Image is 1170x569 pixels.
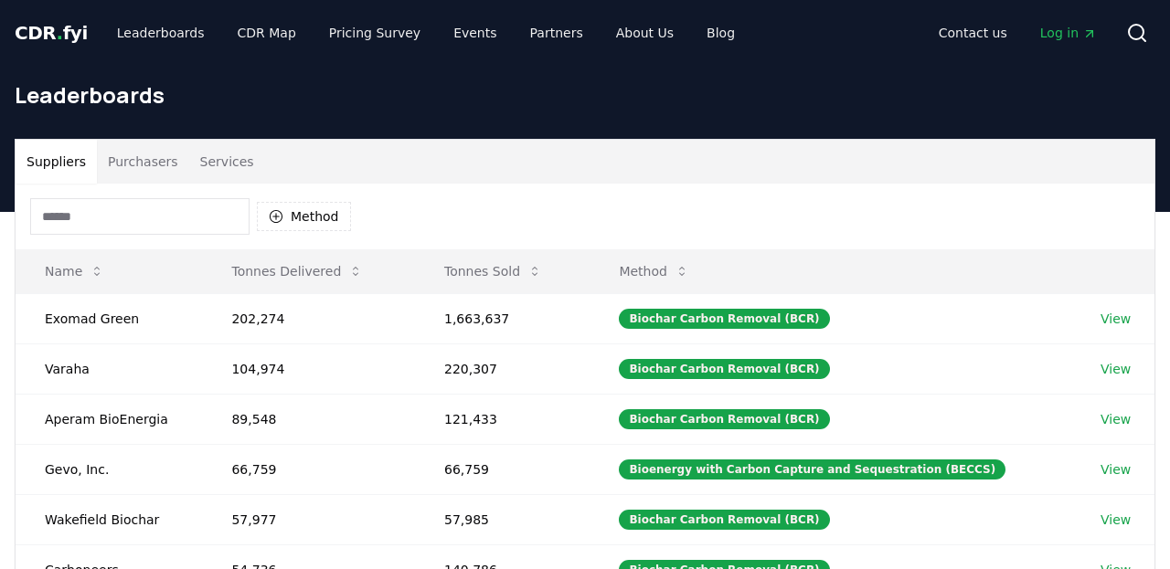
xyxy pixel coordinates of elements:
a: Log in [1026,16,1111,49]
td: Varaha [16,343,202,394]
div: Biochar Carbon Removal (BCR) [619,309,829,329]
button: Purchasers [97,140,189,184]
a: CDR.fyi [15,20,88,46]
td: Gevo, Inc. [16,444,202,494]
a: View [1101,410,1131,428]
td: 104,974 [202,343,415,394]
td: Wakefield Biochar [16,494,202,544]
td: 89,548 [202,394,415,444]
a: Pricing Survey [314,16,435,49]
div: Biochar Carbon Removal (BCR) [619,409,829,429]
td: Aperam BioEnergia [16,394,202,444]
td: 66,759 [415,444,590,494]
nav: Main [102,16,750,49]
button: Services [189,140,265,184]
div: Biochar Carbon Removal (BCR) [619,510,829,530]
a: CDR Map [223,16,311,49]
td: 202,274 [202,293,415,343]
a: View [1101,511,1131,529]
td: 66,759 [202,444,415,494]
a: Events [439,16,511,49]
td: Exomad Green [16,293,202,343]
a: About Us [601,16,688,49]
button: Method [604,253,704,290]
td: 57,985 [415,494,590,544]
a: Blog [692,16,750,49]
span: CDR fyi [15,22,88,44]
button: Tonnes Delivered [217,253,378,290]
div: Biochar Carbon Removal (BCR) [619,359,829,379]
span: . [57,22,63,44]
a: View [1101,310,1131,328]
td: 121,433 [415,394,590,444]
h1: Leaderboards [15,80,1155,110]
a: Partners [516,16,598,49]
td: 57,977 [202,494,415,544]
span: Log in [1040,24,1097,42]
button: Name [30,253,119,290]
div: Bioenergy with Carbon Capture and Sequestration (BECCS) [619,459,1005,479]
td: 220,307 [415,343,590,394]
a: Contact us [924,16,1022,49]
button: Tonnes Sold [430,253,557,290]
td: 1,663,637 [415,293,590,343]
a: View [1101,460,1131,479]
button: Method [257,202,351,231]
a: View [1101,360,1131,378]
a: Leaderboards [102,16,219,49]
button: Suppliers [16,140,97,184]
nav: Main [924,16,1111,49]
